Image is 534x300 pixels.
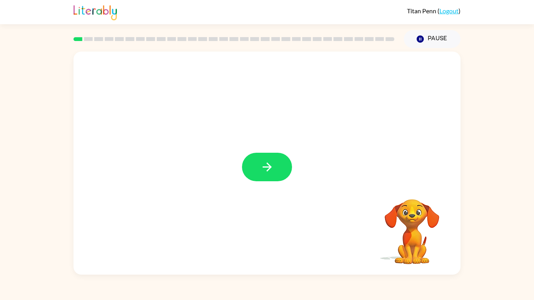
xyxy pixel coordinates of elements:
button: Pause [404,30,461,48]
div: ( ) [407,7,461,14]
span: Titan Penn [407,7,437,14]
img: Literably [73,3,117,20]
video: Your browser must support playing .mp4 files to use Literably. Please try using another browser. [373,187,451,265]
a: Logout [439,7,459,14]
